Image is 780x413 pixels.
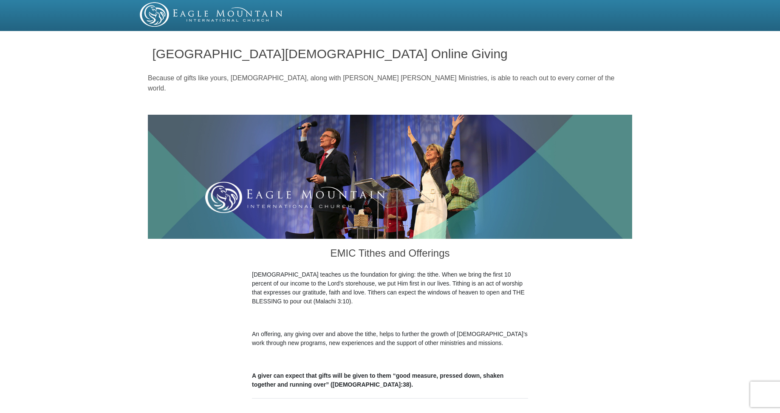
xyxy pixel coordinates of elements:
[252,372,503,388] b: A giver can expect that gifts will be given to them “good measure, pressed down, shaken together ...
[153,47,628,61] h1: [GEOGRAPHIC_DATA][DEMOGRAPHIC_DATA] Online Giving
[148,73,632,93] p: Because of gifts like yours, [DEMOGRAPHIC_DATA], along with [PERSON_NAME] [PERSON_NAME] Ministrie...
[252,239,528,270] h3: EMIC Tithes and Offerings
[252,270,528,306] p: [DEMOGRAPHIC_DATA] teaches us the foundation for giving: the tithe. When we bring the first 10 pe...
[252,330,528,348] p: An offering, any giving over and above the tithe, helps to further the growth of [DEMOGRAPHIC_DAT...
[140,2,283,27] img: EMIC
